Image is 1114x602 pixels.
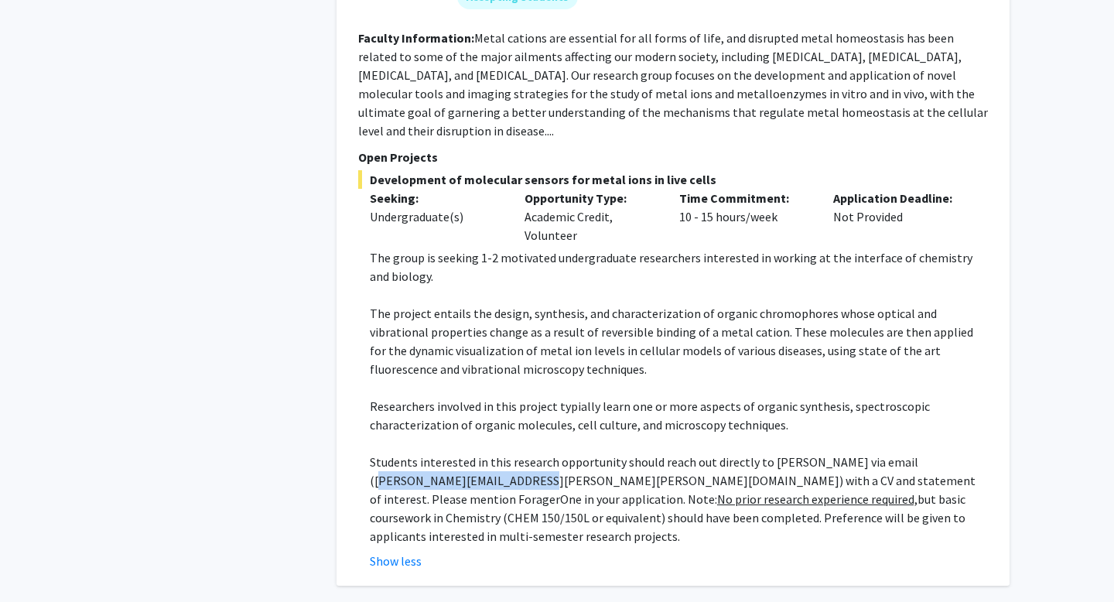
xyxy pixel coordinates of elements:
[370,453,988,546] p: Students interested in this research opportunity should reach out directly to [PERSON_NAME] via e...
[717,491,918,507] u: No prior research experience required,
[833,189,965,207] p: Application Deadline:
[370,552,422,570] button: Show less
[370,304,988,378] p: The project entails the design, synthesis, and characterization of organic chromophores whose opt...
[358,148,988,166] p: Open Projects
[370,397,988,434] p: Researchers involved in this project typially learn one or more aspects of organic synthesis, spe...
[513,189,668,245] div: Academic Credit, Volunteer
[370,248,988,286] p: The group is seeking 1-2 motivated undergraduate researchers interested in working at the interfa...
[12,532,66,590] iframe: Chat
[358,30,474,46] b: Faculty Information:
[822,189,976,245] div: Not Provided
[679,189,811,207] p: Time Commitment:
[358,30,988,139] fg-read-more: Metal cations are essential for all forms of life, and disrupted metal homeostasis has been relat...
[370,189,501,207] p: Seeking:
[358,170,988,189] span: Development of molecular sensors for metal ions in live cells
[370,207,501,226] div: Undergraduate(s)
[668,189,822,245] div: 10 - 15 hours/week
[525,189,656,207] p: Opportunity Type:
